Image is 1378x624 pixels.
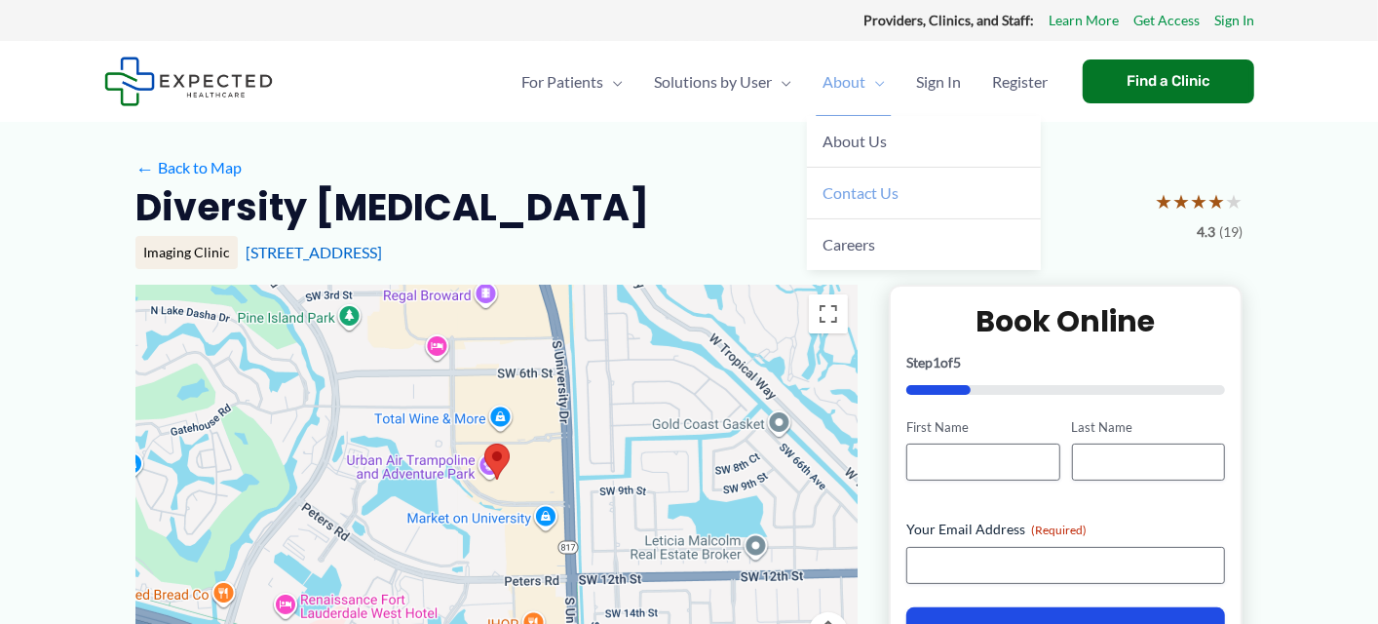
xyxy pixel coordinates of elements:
a: For PatientsMenu Toggle [506,48,638,116]
a: Solutions by UserMenu Toggle [638,48,807,116]
span: Solutions by User [654,48,772,116]
a: Careers [807,219,1041,270]
label: First Name [906,418,1059,437]
span: ★ [1190,183,1207,219]
span: Menu Toggle [772,48,791,116]
a: [STREET_ADDRESS] [246,243,382,261]
a: ←Back to Map [135,153,242,182]
span: ★ [1172,183,1190,219]
span: Menu Toggle [865,48,885,116]
span: ★ [1207,183,1225,219]
span: 4.3 [1197,219,1215,245]
div: Imaging Clinic [135,236,238,269]
span: Careers [823,235,875,253]
span: (Required) [1031,523,1087,537]
label: Last Name [1072,418,1225,437]
span: Contact Us [823,183,899,202]
nav: Primary Site Navigation [506,48,1063,116]
span: 5 [953,354,961,370]
a: AboutMenu Toggle [807,48,900,116]
h2: Book Online [906,302,1225,340]
span: For Patients [521,48,603,116]
strong: Providers, Clinics, and Staff: [863,12,1034,28]
a: Learn More [1049,8,1119,33]
span: (19) [1219,219,1243,245]
span: Menu Toggle [603,48,623,116]
span: ← [135,159,154,177]
img: Expected Healthcare Logo - side, dark font, small [104,57,273,106]
a: About Us [807,116,1041,168]
span: About [823,48,865,116]
span: Sign In [916,48,961,116]
p: Step of [906,356,1225,370]
span: 1 [933,354,940,370]
span: ★ [1225,183,1243,219]
a: Get Access [1133,8,1200,33]
a: Find a Clinic [1083,59,1254,103]
button: Toggle fullscreen view [809,294,848,333]
label: Your Email Address [906,520,1225,539]
a: Register [976,48,1063,116]
h2: Diversity [MEDICAL_DATA] [135,183,649,231]
span: ★ [1155,183,1172,219]
span: About Us [823,132,887,150]
a: Contact Us [807,168,1041,219]
a: Sign In [900,48,976,116]
span: Register [992,48,1048,116]
a: Sign In [1214,8,1254,33]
